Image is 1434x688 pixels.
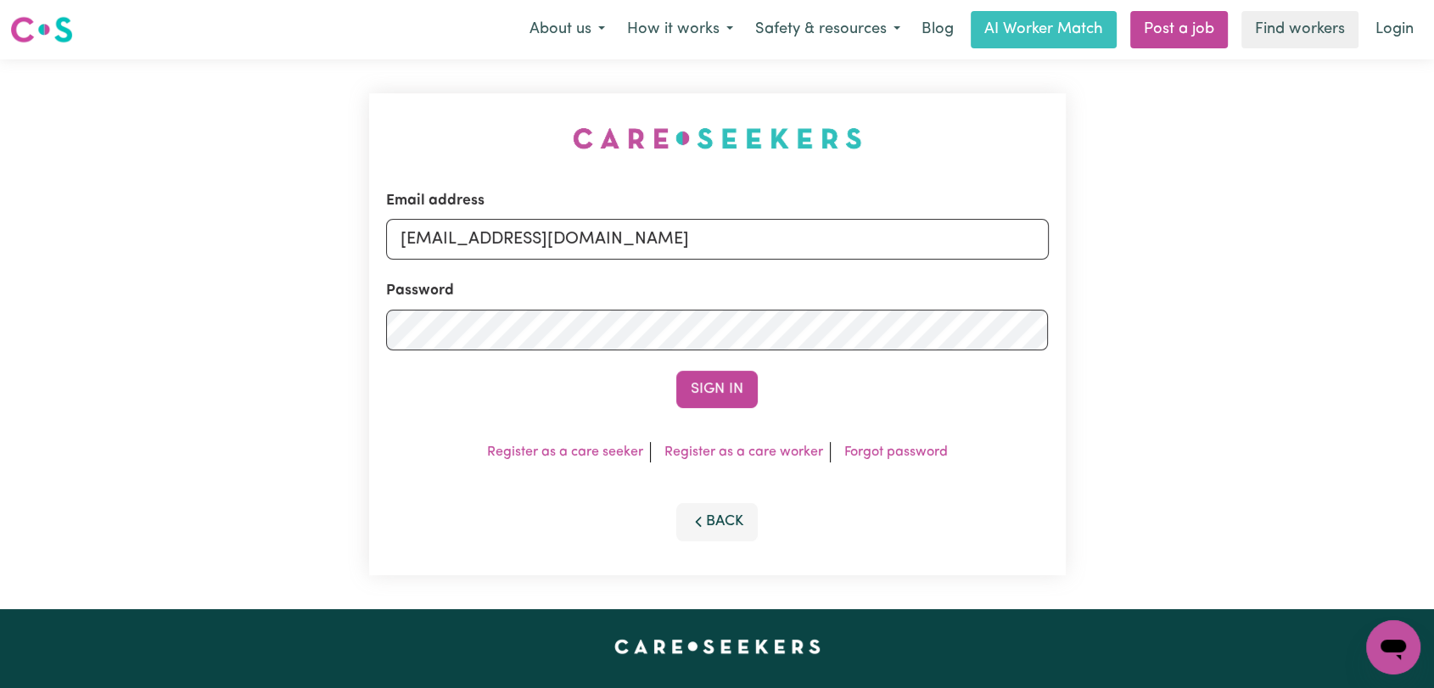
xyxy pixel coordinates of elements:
a: Forgot password [844,445,948,459]
img: Careseekers logo [10,14,73,45]
a: AI Worker Match [971,11,1117,48]
iframe: Button to launch messaging window [1366,620,1420,674]
a: Login [1365,11,1424,48]
button: Safety & resources [744,12,911,48]
a: Blog [911,11,964,48]
input: Email address [386,219,1049,260]
button: Sign In [676,371,758,408]
a: Register as a care seeker [487,445,643,459]
label: Email address [386,190,485,212]
button: About us [518,12,616,48]
label: Password [386,280,454,302]
a: Careseekers home page [614,640,821,653]
button: How it works [616,12,744,48]
button: Back [676,503,758,540]
a: Register as a care worker [664,445,823,459]
a: Post a job [1130,11,1228,48]
a: Find workers [1241,11,1358,48]
a: Careseekers logo [10,10,73,49]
